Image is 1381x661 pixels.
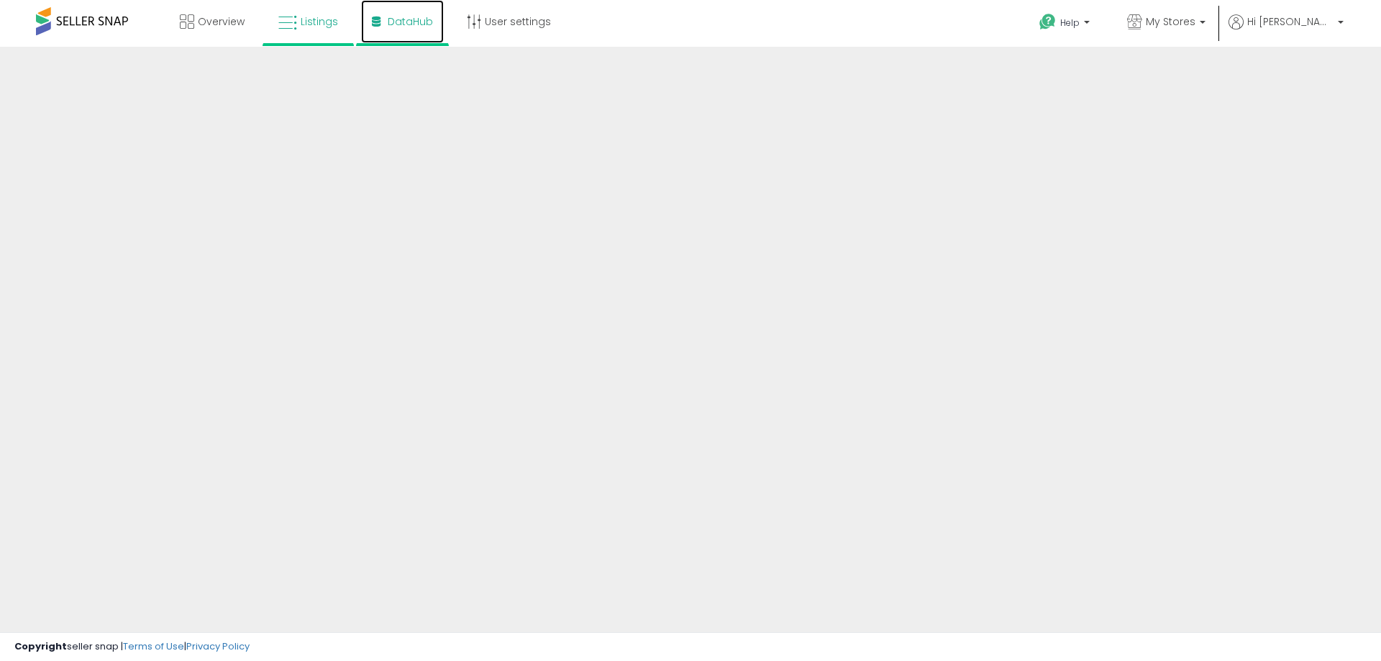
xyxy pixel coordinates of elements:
span: Help [1060,17,1080,29]
span: DataHub [388,14,433,29]
span: My Stores [1146,14,1195,29]
a: Privacy Policy [186,639,250,653]
strong: Copyright [14,639,67,653]
span: Hi [PERSON_NAME] [1247,14,1334,29]
span: Listings [301,14,338,29]
div: seller snap | | [14,640,250,654]
span: Overview [198,14,245,29]
a: Help [1028,2,1104,47]
i: Get Help [1039,13,1057,31]
a: Terms of Use [123,639,184,653]
a: Hi [PERSON_NAME] [1229,14,1344,47]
